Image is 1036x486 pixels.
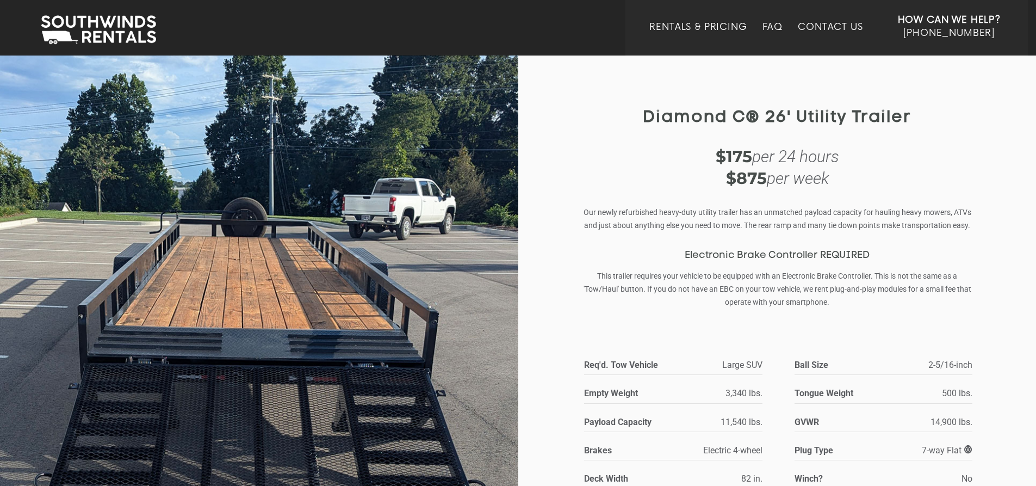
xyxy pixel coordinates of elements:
[725,388,762,398] span: 3,340 lbs.
[584,358,686,372] strong: Req'd. Tow Vehicle
[795,358,896,372] strong: Ball Size
[942,388,972,398] span: 500 lbs.
[716,146,752,167] strong: $175
[762,22,783,56] a: FAQ
[726,168,767,188] strong: $875
[722,360,762,370] span: Large SUV
[584,471,668,486] strong: Deck Width
[795,386,878,401] strong: Tongue Weight
[721,417,762,427] span: 11,540 lbs.
[583,250,972,261] h3: Electronic Brake Controller REQUIRED
[930,417,972,427] span: 14,900 lbs.
[741,473,762,484] span: 82 in.
[703,445,762,456] span: Electric 4-wheel
[898,15,1001,26] strong: How Can We Help?
[922,445,972,456] span: 7-way Flat
[584,443,668,458] strong: Brakes
[583,146,972,189] div: per 24 hours per week
[795,415,878,429] strong: GVWR
[903,28,995,39] span: [PHONE_NUMBER]
[798,22,863,56] a: Contact Us
[898,14,1001,47] a: How Can We Help? [PHONE_NUMBER]
[584,415,668,429] strong: Payload Capacity
[795,443,878,458] strong: Plug Type
[583,206,972,232] p: Our newly refurbished heavy-duty utility trailer has an unmatched payload capacity for hauling he...
[795,471,878,486] strong: Winch?
[649,22,747,56] a: Rentals & Pricing
[583,269,972,309] p: This trailer requires your vehicle to be equipped with an Electronic Brake Controller. This is no...
[35,13,162,47] img: Southwinds Rentals Logo
[928,360,972,370] span: 2-5/16-inch
[961,473,972,484] span: No
[584,386,668,401] strong: Empty Weight
[583,109,972,127] h1: Diamond C® 26' Utility Trailer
